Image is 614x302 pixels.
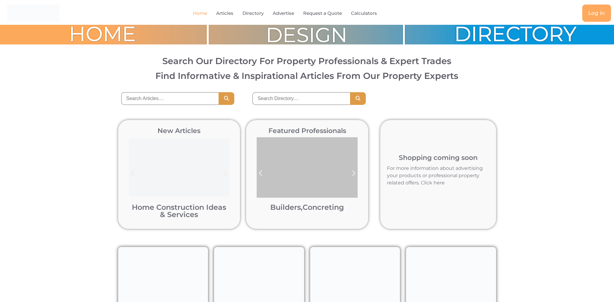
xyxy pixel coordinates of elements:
span: Log in [588,11,605,16]
button: Search [350,92,366,105]
a: Log in [582,5,611,22]
div: Previous [254,167,267,180]
div: Next [219,167,232,180]
h2: Featured Professionals [254,128,361,134]
h2: New Articles [126,128,233,134]
a: Home Construction Ideas & Services [132,203,226,219]
h2: Search Our Directory For Property Professionals & Expert Trades [12,57,602,65]
a: Calculators [351,6,377,20]
a: Home [193,6,207,20]
a: Advertise [273,6,294,20]
a: Directory [242,6,264,20]
p: For more information about advertising your products or professional property related offers. Cli... [387,165,489,187]
input: Search Articles.... [121,92,219,105]
h3: Find Informative & Inspirational Articles From Our Property Experts [12,71,602,80]
div: Previous [126,167,139,180]
button: Search [219,92,234,105]
input: Search Directory.... [252,92,350,105]
h2: , [257,204,358,211]
a: Concreting [303,203,344,212]
a: Builders [270,203,301,212]
a: Request a Quote [303,6,342,20]
nav: Menu [125,6,459,20]
div: Next [347,167,361,180]
h2: Shopping coming soon [383,154,493,161]
a: Articles [216,6,233,20]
